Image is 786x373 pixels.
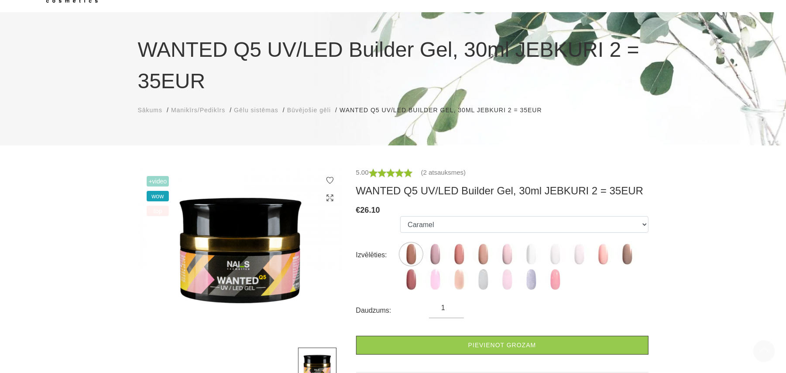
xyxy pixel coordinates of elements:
[147,191,169,201] span: wow
[171,106,225,115] a: Manikīrs/Pedikīrs
[424,269,446,290] img: ...
[544,269,566,290] img: ...
[171,107,225,114] span: Manikīrs/Pedikīrs
[356,184,649,197] h3: WANTED Q5 UV/LED Builder Gel, 30ml JEBKURI 2 = 35EUR
[138,107,163,114] span: Sākums
[234,106,278,115] a: Gēlu sistēmas
[568,243,590,265] img: ...
[472,269,494,290] img: ...
[356,336,649,355] a: Pievienot grozam
[356,248,401,262] div: Izvēlēties:
[400,243,422,265] img: ...
[234,107,278,114] span: Gēlu sistēmas
[147,176,169,186] span: +Video
[496,269,518,290] img: ...
[448,243,470,265] img: ...
[147,206,169,216] span: top
[448,269,470,290] img: ...
[592,243,614,265] img: ...
[360,206,380,214] span: 26.10
[400,269,422,290] img: ...
[287,106,331,115] a: Būvējošie gēli
[616,243,638,265] img: ...
[356,206,360,214] span: €
[356,169,369,176] span: 5.00
[138,106,163,115] a: Sākums
[424,243,446,265] img: ...
[287,107,331,114] span: Būvējošie gēli
[544,243,566,265] img: ...
[520,269,542,290] img: ...
[496,243,518,265] img: ...
[520,243,542,265] img: ...
[138,167,343,335] img: ...
[340,106,551,115] li: WANTED Q5 UV/LED Builder Gel, 30ml JEBKURI 2 = 35EUR
[356,304,429,318] div: Daudzums:
[138,34,649,97] h1: WANTED Q5 UV/LED Builder Gel, 30ml JEBKURI 2 = 35EUR
[421,167,466,178] a: (2 atsauksmes)
[472,243,494,265] img: ...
